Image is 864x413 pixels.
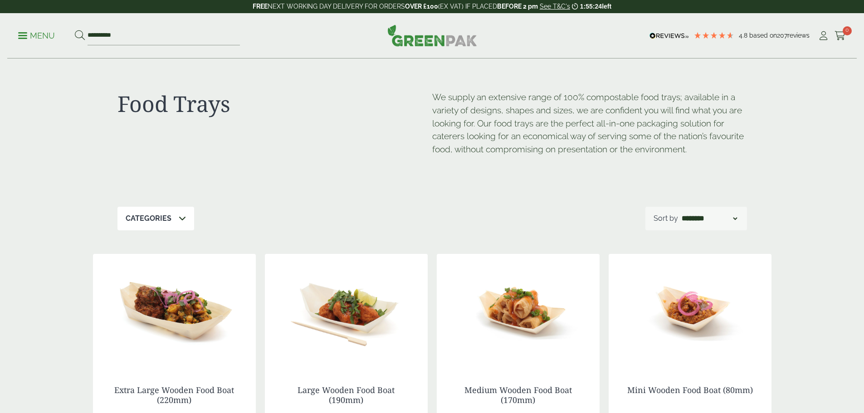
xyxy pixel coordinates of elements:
p: We supply an extensive range of 100% compostable food trays; available in a variety of designs, s... [432,91,747,156]
a: Extra Large Wooden Food Boat (220mm) [114,384,234,405]
img: Medium Wooden Boat 170mm with food contents V2 2920004AC 1 [437,254,600,367]
select: Shop order [680,213,739,224]
a: Menu [18,30,55,39]
h1: Food Trays [117,91,432,117]
span: 0 [843,26,852,35]
i: Cart [835,31,846,40]
img: REVIEWS.io [649,33,689,39]
span: 1:55:24 [580,3,602,10]
span: left [602,3,611,10]
strong: FREE [253,3,268,10]
a: Medium Wooden Food Boat (170mm) [464,384,572,405]
span: Based on [749,32,777,39]
i: My Account [818,31,829,40]
a: Large Wooden Food Boat (190mm) [298,384,395,405]
a: 0 [835,29,846,43]
span: reviews [787,32,810,39]
a: See T&C's [540,3,570,10]
img: Large Wooden Boat 190mm with food contents 2920004AD [265,254,428,367]
strong: BEFORE 2 pm [497,3,538,10]
p: Sort by [654,213,678,224]
p: Categories [126,213,171,224]
p: Menu [18,30,55,41]
img: Extra Large Wooden Boat 220mm with food contents V2 2920004AE [93,254,256,367]
a: Mini Wooden Food Boat (80mm) [627,384,753,395]
span: 207 [777,32,787,39]
img: Mini Wooden Boat 80mm with food contents 2920004AA [609,254,771,367]
div: 4.79 Stars [693,31,734,39]
span: 4.8 [739,32,749,39]
strong: OVER £100 [405,3,438,10]
img: GreenPak Supplies [387,24,477,46]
